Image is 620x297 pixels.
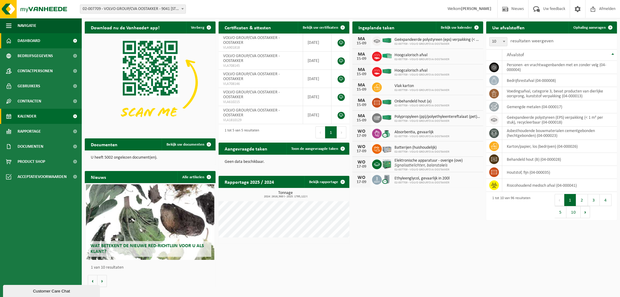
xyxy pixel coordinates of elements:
span: VLA610215 [223,100,298,105]
span: Bekijk uw kalender [441,26,472,30]
img: PB-OT-0200-CU [382,128,392,138]
div: WO [355,129,368,134]
i: Signalisatielichten, balanstakels [394,163,447,168]
span: Geëxpandeerde polystyreen (eps) verpakking (< 1 m² per stuk), recycleerbaar [394,37,480,42]
span: Rapportage [18,124,41,139]
span: Vlak karton [394,84,449,89]
div: 15-09 [355,118,368,123]
span: Bekijk uw certificaten [303,26,338,30]
td: gemengde metalen (04-000017) [502,100,617,113]
span: Dashboard [18,33,40,48]
span: 02-007709 - VOLVO GROUP/CVA OOSTAKKER [394,119,480,123]
button: Verberg [186,21,215,34]
div: 15-09 [355,41,368,46]
a: Bekijk rapportage [304,176,349,188]
img: PB-HB-1400-HPE-GN-11 [382,158,392,169]
h2: Download nu de Vanheede+ app! [85,21,166,33]
p: 1 van 10 resultaten [91,266,213,270]
span: Product Shop [18,154,45,169]
div: WO [355,160,368,165]
p: Geen data beschikbaar. [225,160,343,164]
td: [DATE] [303,88,331,106]
a: Toon de aangevraagde taken [286,143,349,155]
div: WO [355,175,368,180]
button: 10 [566,206,581,218]
td: geëxpandeerde polystyreen (EPS) verpakking (< 1 m² per stuk), recycleerbaar (04-000018) [502,113,617,127]
span: Verberg [191,26,204,30]
span: 10 [489,37,507,46]
button: Vorige [88,275,97,287]
td: risicohoudend medisch afval (04-000041) [502,179,617,192]
span: 02-007709 - VOLVO GROUP/CVA OOSTAKKER - 9041 OOSTAKKER, SMALLEHEERWEG 31 [80,5,186,13]
span: 02-007709 - VOLVO GROUP/CVA OOSTAKKER [394,73,449,77]
span: VOLVO GROUP/CVA OOSTAKKER - OOSTAKKER [223,36,280,45]
td: [DATE] [303,34,331,52]
a: Wat betekent de nieuwe RED-richtlijn voor u als klant? [86,184,214,260]
p: U heeft 5002 ongelezen document(en). [91,156,209,160]
span: Navigatie [18,18,36,33]
button: 5 [555,206,566,218]
span: Acceptatievoorwaarden [18,169,67,184]
div: MA [355,67,368,72]
span: Hoogcalorisch afval [394,53,449,58]
span: Absorbentia, gevaarlijk [394,130,449,135]
h2: Certificaten & attesten [219,21,277,33]
td: voedingsafval, categorie 3, bevat producten van dierlijke oorsprong, kunststof verpakking (04-000... [502,87,617,100]
button: 1 [325,126,337,138]
div: 17-09 [355,165,368,169]
span: Gebruikers [18,79,40,94]
label: resultaten weergeven [510,39,553,44]
div: WO [355,144,368,149]
div: 1 tot 5 van 5 resultaten [222,126,259,139]
button: 1 [564,194,576,206]
div: 15-09 [355,57,368,61]
span: 02-007709 - VOLVO GROUP/CVA OOSTAKKER - 9041 OOSTAKKER, SMALLEHEERWEG 31 [80,5,186,14]
span: Onbehandeld hout (a) [394,99,449,104]
img: Download de VHEPlus App [85,34,216,131]
div: MA [355,37,368,41]
div: MA [355,83,368,88]
h2: Rapportage 2025 / 2024 [219,176,280,188]
span: Wat betekent de nieuwe RED-richtlijn voor u als klant? [91,244,204,254]
span: Kalender [18,109,36,124]
span: Afvalstof [507,53,524,57]
span: Batterijen (huishoudelijk) [394,145,449,150]
span: Hoogcalorisch afval [394,68,449,73]
span: Polypropyleen (pp)/polyethyleentereftalaat (pet) spanbanden [394,115,480,119]
span: 02-007709 - VOLVO GROUP/CVA OOSTAKKER [394,89,449,92]
button: 3 [588,194,600,206]
div: 17-09 [355,134,368,138]
div: MA [355,52,368,57]
span: VLA1810129 [223,118,298,123]
span: VOLVO GROUP/CVA OOSTAKKER - OOSTAKKER [223,54,280,63]
h2: Ingeplande taken [352,21,401,33]
img: HK-XC-40-GN-00 [382,38,392,43]
a: Bekijk uw certificaten [298,21,349,34]
span: VOLVO GROUP/CVA OOSTAKKER - OOSTAKKER [223,72,280,81]
span: VLA708146 [223,82,298,86]
td: [DATE] [303,106,331,124]
a: Bekijk uw documenten [162,138,215,150]
div: MA [355,98,368,103]
button: Previous [315,126,325,138]
span: Contracten [18,94,41,109]
h2: Nieuws [85,171,112,183]
h3: Tonnage [222,191,349,198]
span: VLA708145 [223,63,298,68]
td: [DATE] [303,52,331,70]
img: HK-XC-40-GN-00 [382,99,392,105]
div: 15-09 [355,88,368,92]
span: 10 [490,37,507,46]
button: Previous [555,194,564,206]
span: VOLVO GROUP/CVA OOSTAKKER - OOSTAKKER [223,108,280,118]
td: houtstof, fijn (04-000035) [502,166,617,179]
h2: Aangevraagde taken [219,143,273,154]
img: HK-XC-40-GN-00 [382,69,392,74]
span: Contactpersonen [18,63,53,79]
span: VOLVO GROUP/CVA OOSTAKKER - OOSTAKKER [223,90,280,99]
iframe: chat widget [3,284,101,297]
span: 02-007709 - VOLVO GROUP/CVA OOSTAKKER [394,181,450,185]
h2: Uw afvalstoffen [486,21,531,33]
td: behandeld hout (B) (04-000028) [502,153,617,166]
